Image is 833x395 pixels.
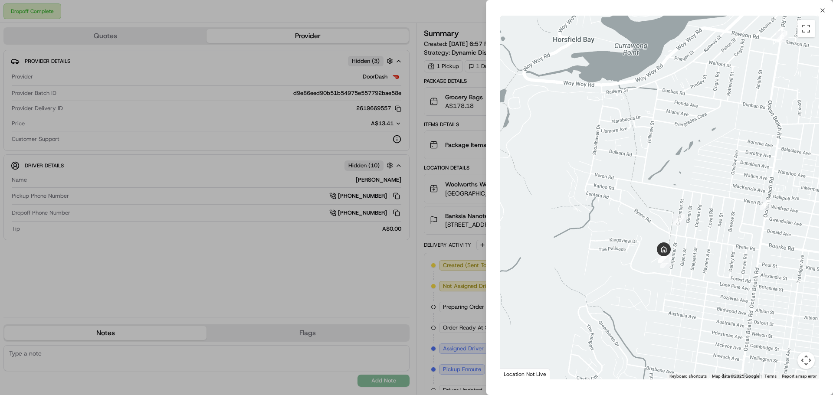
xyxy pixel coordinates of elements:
button: Keyboard shortcuts [669,373,707,379]
div: 15 [660,245,671,257]
div: Location Not Live [500,369,550,379]
button: Toggle fullscreen view [797,20,815,37]
div: 12 [776,31,787,42]
a: Open this area in Google Maps (opens a new window) [502,368,531,379]
div: 13 [760,199,771,210]
a: Report a map error [782,374,817,379]
div: 16 [660,246,671,258]
button: Map camera controls [797,352,815,369]
div: 14 [673,214,685,225]
span: Map data ©2025 Google [712,374,759,379]
a: Terms (opens in new tab) [764,374,777,379]
div: 18 [660,257,672,268]
div: 19 [658,252,669,263]
div: 20 [658,252,669,263]
img: Google [502,368,531,379]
